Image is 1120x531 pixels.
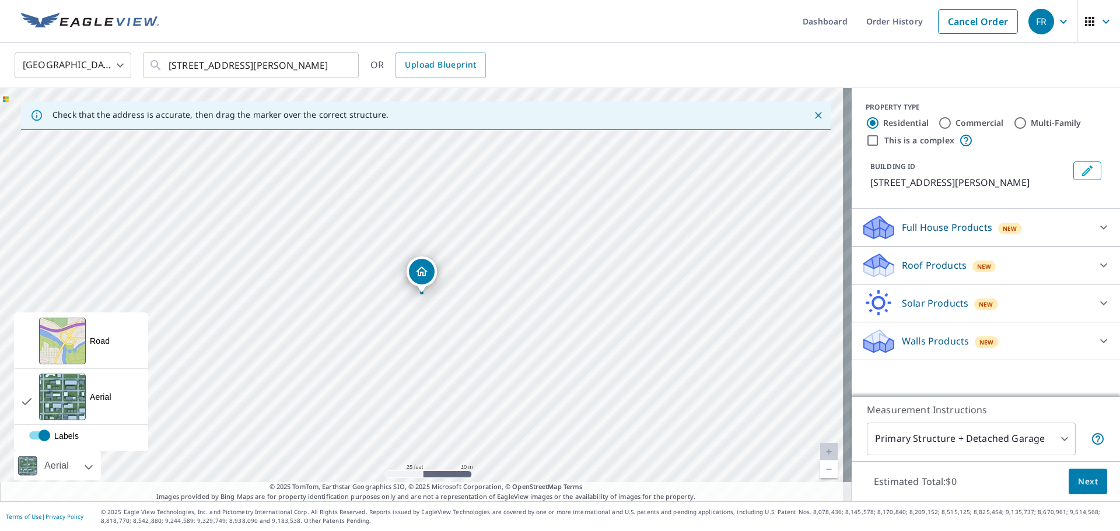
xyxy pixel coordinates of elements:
[90,335,110,347] div: Road
[15,430,171,442] label: Labels
[864,469,966,494] p: Estimated Total: $0
[938,9,1018,34] a: Cancel Order
[866,102,1106,112] div: PROPERTY TYPE
[405,58,476,72] span: Upload Blueprint
[861,327,1111,355] div: Walls ProductsNew
[902,258,967,272] p: Roof Products
[820,460,838,478] a: Current Level 20, Zoom Out
[1078,474,1098,489] span: Next
[884,135,954,146] label: This is a complex
[14,451,101,480] div: Aerial
[979,300,993,309] span: New
[861,213,1111,241] div: Full House ProductsNew
[1031,117,1081,129] label: Multi-Family
[1069,469,1107,495] button: Next
[870,175,1069,189] p: [STREET_ADDRESS][PERSON_NAME]
[6,512,42,521] a: Terms of Use
[45,512,83,521] a: Privacy Policy
[407,256,437,293] div: Dropped pin, building 1, Residential property, 2006 Mcguire St Springdale, AR 72762
[820,443,838,460] a: Current Level 20, Zoom In Disabled
[870,161,915,171] p: BUILDING ID
[861,289,1111,317] div: Solar ProductsNew
[956,117,1004,129] label: Commercial
[883,117,929,129] label: Residential
[512,482,561,491] a: OpenStreetMap
[979,337,994,347] span: New
[395,52,485,78] a: Upload Blueprint
[90,391,111,403] div: Aerial
[902,334,969,348] p: Walls Products
[15,49,131,82] div: [GEOGRAPHIC_DATA]
[1073,161,1101,180] button: Edit building 1
[14,312,148,451] div: View aerial and more...
[370,52,486,78] div: OR
[867,423,1076,455] div: Primary Structure + Detached Garage
[21,13,159,30] img: EV Logo
[811,108,826,123] button: Close
[977,262,992,271] span: New
[861,251,1111,279] div: Roof ProductsNew
[269,482,583,492] span: © 2025 TomTom, Earthstar Geographics SIO, © 2025 Microsoft Corporation, ©
[1003,224,1017,233] span: New
[52,110,388,120] p: Check that the address is accurate, then drag the marker over the correct structure.
[1028,9,1054,34] div: FR
[867,403,1105,417] p: Measurement Instructions
[41,451,72,480] div: Aerial
[101,508,1114,525] p: © 2025 Eagle View Technologies, Inc. and Pictometry International Corp. All Rights Reserved. Repo...
[169,49,335,82] input: Search by address or latitude-longitude
[6,513,83,520] p: |
[902,220,992,234] p: Full House Products
[1091,432,1105,446] span: Your report will include the primary structure and a detached garage if one exists.
[15,425,148,451] div: enabled
[902,296,968,310] p: Solar Products
[563,482,583,491] a: Terms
